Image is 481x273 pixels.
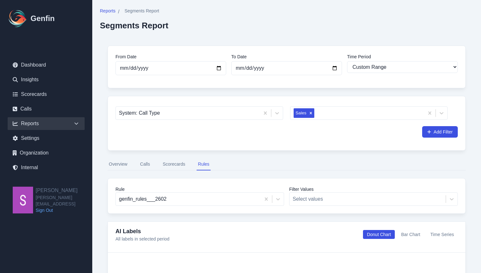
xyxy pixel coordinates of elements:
[36,194,92,207] span: [PERSON_NAME][EMAIL_ADDRESS]
[397,230,424,239] button: Bar Chart
[427,230,458,239] button: Time Series
[115,54,226,60] label: From Date
[294,108,307,118] div: Sales
[115,186,284,192] label: Rule
[347,54,458,60] label: Time Period
[100,8,115,16] a: Reports
[8,117,85,130] div: Reports
[13,187,33,213] img: Shane Wey
[197,158,211,170] button: Rules
[31,13,55,24] h1: Genfin
[8,88,85,101] a: Scorecards
[8,59,85,71] a: Dashboard
[363,230,394,239] button: Donut Chart
[124,8,159,14] span: Segments Report
[100,8,115,14] span: Reports
[161,158,186,170] button: Scorecards
[36,207,92,213] a: Sign Out
[36,187,92,194] h2: [PERSON_NAME]
[8,132,85,145] a: Settings
[231,54,342,60] label: To Date
[8,73,85,86] a: Insights
[8,8,28,29] img: Logo
[8,147,85,159] a: Organization
[100,21,168,30] h2: Segments Report
[289,186,458,192] label: Filter Values
[8,103,85,115] a: Calls
[422,126,458,138] button: Add Filter
[307,108,314,118] div: Remove Sales
[118,8,119,16] span: /
[115,236,170,242] p: All labels in selected period
[8,161,85,174] a: Internal
[115,227,170,236] h4: AI Labels
[139,158,151,170] button: Calls
[108,158,129,170] button: Overview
